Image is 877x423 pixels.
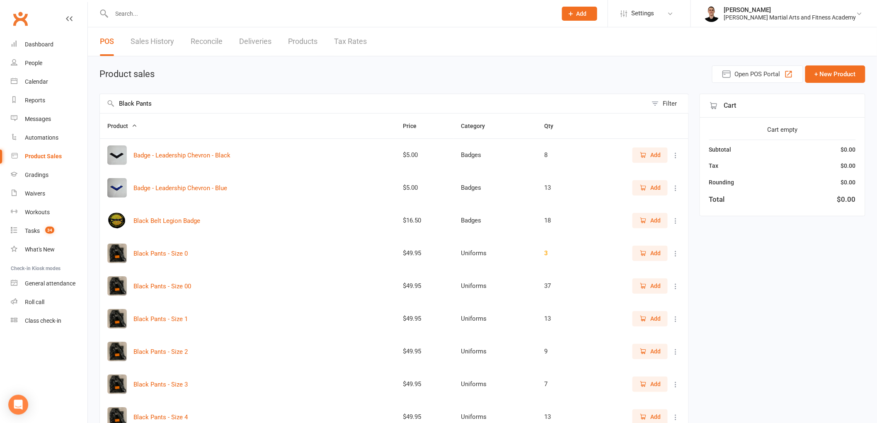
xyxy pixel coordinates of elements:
button: Filter [647,94,688,113]
button: Add [632,377,668,392]
div: Product Sales [25,153,62,160]
div: $49.95 [403,283,446,290]
div: 13 [545,315,581,322]
button: Add [632,213,668,228]
div: General attendance [25,280,75,287]
div: Cart [700,94,865,118]
div: Reports [25,97,45,104]
div: Calendar [25,78,48,85]
button: Add [632,311,668,326]
div: Roll call [25,299,44,305]
div: Uniforms [461,348,530,355]
span: Open POS Portal [735,69,780,79]
div: Total [709,194,725,205]
div: $49.95 [403,413,446,421]
button: Black Pants - Size 2 [133,347,188,357]
img: thumb_image1729140307.png [703,5,720,22]
div: 3 [545,250,581,257]
a: General attendance kiosk mode [11,274,87,293]
span: Add [650,183,661,192]
span: Settings [631,4,654,23]
a: Reports [11,91,87,110]
span: Add [650,314,661,323]
a: Tax Rates [334,27,367,56]
div: Tax [709,161,719,170]
button: Badge - Leadership Chevron - Black [133,150,230,160]
button: Category [461,121,494,131]
div: Automations [25,134,58,141]
button: Product [107,121,137,131]
div: Waivers [25,190,45,197]
input: Search products by name, or scan product code [100,94,647,113]
div: 13 [545,184,581,191]
div: Uniforms [461,250,530,257]
div: 8 [545,152,581,159]
div: Uniforms [461,283,530,290]
span: Product [107,123,137,129]
button: Black Pants - Size 3 [133,379,188,389]
div: 7 [545,381,581,388]
h1: Product sales [99,69,155,79]
a: Tasks 34 [11,222,87,240]
button: Add [562,7,597,21]
div: $5.00 [403,184,446,191]
div: Cart empty [709,125,856,135]
div: Messages [25,116,51,122]
a: Gradings [11,166,87,184]
div: Filter [663,99,677,109]
div: Tasks [25,227,40,234]
span: Category [461,123,494,129]
input: Search... [109,8,551,19]
button: Qty [545,121,563,131]
button: Add [632,344,668,359]
div: Badges [461,152,530,159]
a: People [11,54,87,73]
div: What's New [25,246,55,253]
div: [PERSON_NAME] Martial Arts and Fitness Academy [724,14,856,21]
div: Badges [461,217,530,224]
span: Add [650,379,661,389]
span: Add [577,10,587,17]
div: $49.95 [403,250,446,257]
span: Add [650,412,661,421]
a: Class kiosk mode [11,312,87,330]
div: $0.00 [837,194,856,205]
button: Open POS Portal [712,65,803,83]
a: Waivers [11,184,87,203]
a: Messages [11,110,87,128]
div: Uniforms [461,413,530,421]
div: Uniforms [461,381,530,388]
div: $49.95 [403,315,446,322]
div: Open Intercom Messenger [8,395,28,415]
button: Badge - Leadership Chevron - Blue [133,183,227,193]
div: Gradings [25,172,48,178]
span: Add [650,216,661,225]
a: Workouts [11,203,87,222]
div: Workouts [25,209,50,215]
div: 9 [545,348,581,355]
span: Qty [545,123,563,129]
button: Black Pants - Size 1 [133,314,188,324]
div: $0.00 [841,145,856,154]
span: Add [650,249,661,258]
button: + New Product [805,65,865,83]
div: Rounding [709,178,734,187]
button: Price [403,121,426,131]
button: Black Belt Legion Badge [133,216,200,226]
div: Subtotal [709,145,732,154]
div: [PERSON_NAME] [724,6,856,14]
button: Black Pants - Size 4 [133,412,188,422]
div: $49.95 [403,348,446,355]
button: Black Pants - Size 00 [133,281,191,291]
button: Add [632,180,668,195]
span: 34 [45,227,54,234]
span: Price [403,123,426,129]
div: $16.50 [403,217,446,224]
button: Black Pants - Size 0 [133,249,188,259]
button: Add [632,246,668,261]
a: Roll call [11,293,87,312]
div: People [25,60,42,66]
div: $0.00 [841,178,856,187]
a: Sales History [131,27,174,56]
div: $49.95 [403,381,446,388]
